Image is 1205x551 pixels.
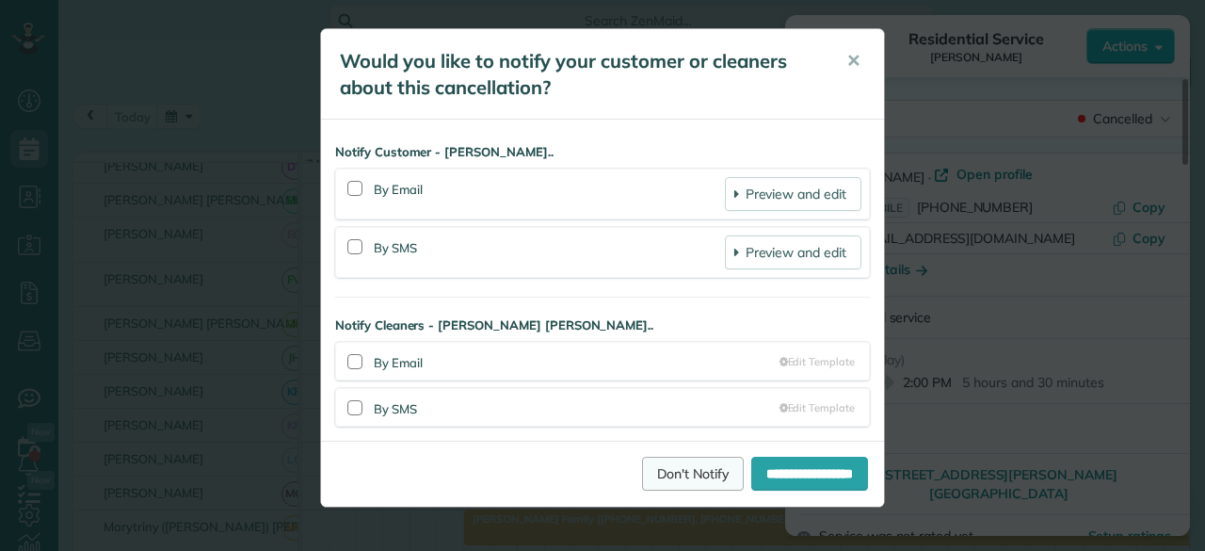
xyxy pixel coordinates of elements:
div: By SMS [374,235,725,269]
div: By Email [374,350,779,372]
strong: Notify Cleaners - [PERSON_NAME] [PERSON_NAME].. [335,316,870,334]
a: Don't Notify [642,457,744,491]
strong: Notify Customer - [PERSON_NAME].. [335,143,870,161]
span: ✕ [846,50,860,72]
a: Preview and edit [725,235,861,269]
a: Edit Template [779,400,855,415]
div: By SMS [374,397,779,418]
div: By Email [374,177,725,211]
h5: Would you like to notify your customer or cleaners about this cancellation? [340,48,820,101]
a: Edit Template [779,354,855,369]
a: Preview and edit [725,177,861,211]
